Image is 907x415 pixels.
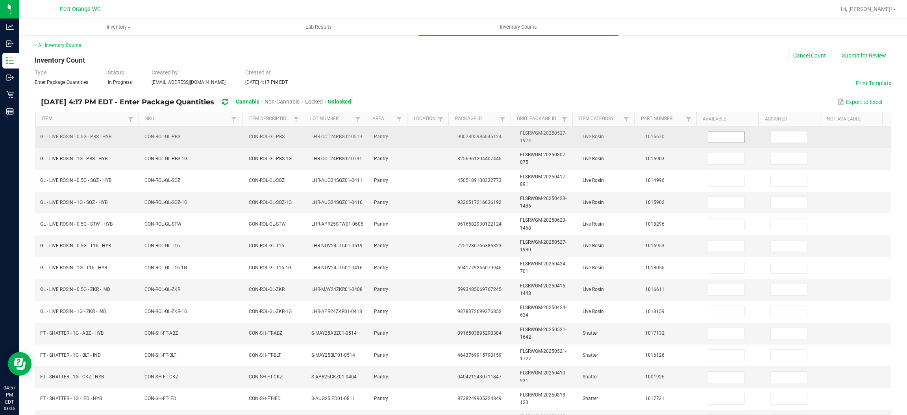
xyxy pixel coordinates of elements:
[229,114,239,124] a: Filter
[489,24,548,31] span: Inventory Counts
[374,374,388,380] span: Pantry
[520,261,566,274] span: FLSRWGM-20250424-701
[249,178,285,183] span: CON-ROL-GL-SGZ
[645,309,665,314] span: 1018159
[40,134,111,139] span: GL - LIVE ROSIN - 0.5G - PBS - HYB
[249,352,281,358] span: CON-SH-FT-BLT
[374,134,388,139] span: Pantry
[144,134,180,139] span: CON-ROL-GL-PBS
[144,287,180,292] span: CON-ROL-GL-ZKR
[583,374,598,380] span: Shatter
[40,374,104,380] span: FT - SHATTER - 1G - CKZ - HYB
[108,80,132,85] span: In Progress
[374,221,388,227] span: Pantry
[394,114,404,124] a: Filter
[310,116,353,122] a: Lot NumberSortable
[583,396,598,401] span: Shatter
[295,24,342,31] span: Lab Results
[35,69,46,76] span: Type
[145,116,230,122] a: SKUSortable
[6,107,14,115] inline-svg: Reports
[684,114,693,124] a: Filter
[374,156,388,161] span: Pantry
[144,309,187,314] span: CON-ROL-GL-ZKR-1G
[40,309,106,314] span: GL - LIVE ROSIN - 1G - ZKR - IND
[583,134,604,139] span: Live Rosin
[60,6,101,13] span: Port Orange WC
[265,98,300,105] span: Non-Cannabis
[583,243,604,248] span: Live Rosin
[835,95,884,109] button: Export to Excel
[249,287,285,292] span: CON-ROL-GL-ZKR
[583,221,604,227] span: Live Rosin
[457,134,502,139] span: 9007805986045124
[35,80,88,85] span: Enter Package Quantities
[820,112,882,126] th: Not Available
[579,116,622,122] a: Item CategorySortable
[311,374,357,380] span: S-APR25CKZ01-0404
[311,396,355,401] span: S-AUG25IED01-0811
[311,156,362,161] span: LHR-OCT24PBS02-0731
[645,243,665,248] span: 1016953
[457,309,502,314] span: 9878372699376852
[645,134,665,139] span: 1015670
[311,243,363,248] span: LHR-NOV24T1601-0519
[6,91,14,98] inline-svg: Retail
[788,49,831,62] button: Cancel Count
[311,352,355,358] span: S-MAY25BLT01-0514
[353,114,363,124] a: Filter
[144,178,180,183] span: CON-ROL-GL-SGZ
[40,156,107,161] span: GL - LIVE ROSIN - 1G - PBS - HYB
[42,116,126,122] a: ItemSortable
[236,98,259,105] span: Cannabis
[40,243,111,248] span: GL - LIVE ROSIN - 0.5G - T16 - HYB
[6,57,14,65] inline-svg: Inventory
[583,330,598,336] span: Shatter
[645,200,665,205] span: 1015902
[144,156,187,161] span: CON-ROL-GL-PBS-1G
[311,265,363,270] span: LHR-NOV24T1601-0416
[837,49,891,62] button: Submit for Review
[520,130,566,143] span: FLSRWGM-20250527-1924
[144,243,180,248] span: CON-ROL-GL-T16
[6,40,14,48] inline-svg: Inbound
[641,116,684,122] a: Part NumberSortable
[520,348,566,361] span: FLSRWGM-20250521-1727
[41,95,357,109] div: [DATE] 4:17 PM EDT - Enter Package Quantities
[311,330,357,336] span: S-MAY25ABZ01-0514
[8,352,31,376] iframe: Resource center
[520,370,566,383] span: FLSRWGM-20250410-931
[520,239,566,252] span: FLSRWGM-20250527-1980
[19,19,219,35] a: Inventory
[40,221,113,227] span: GL - LIVE ROSIN - 0.5G - STW - HYB
[520,392,566,405] span: FLSRWGM-20250818-123
[291,114,301,124] a: Filter
[248,116,291,122] a: Item DescriptionSortable
[40,330,104,336] span: FT - SHATTER - 1G - ABZ - HYB
[583,156,604,161] span: Live Rosin
[457,265,502,270] span: 6941779266079946
[457,156,502,161] span: 3256961204407446
[374,330,388,336] span: Pantry
[583,352,598,358] span: Shatter
[457,178,502,183] span: 4505189100332773
[249,309,292,314] span: CON-ROL-GL-ZKR-1G
[249,200,292,205] span: CON-ROL-GL-SGZ-1G
[35,43,81,48] a: < All Inventory Counts
[144,221,181,227] span: CON-ROL-GL-STW
[311,178,363,183] span: LHR-AUG24SGZ01-0411
[152,80,226,85] span: [EMAIL_ADDRESS][DOMAIN_NAME]
[457,200,502,205] span: 9336517216636192
[645,374,665,380] span: 1001926
[645,178,665,183] span: 1014996
[249,156,292,161] span: CON-ROL-GL-PBS-1G
[520,217,566,230] span: FLSRWGM-20250623-1468
[126,114,135,124] a: Filter
[4,406,15,411] p: 08/26
[645,287,665,292] span: 1016611
[108,69,124,76] span: Status
[6,23,14,31] inline-svg: Analytics
[40,200,107,205] span: GL - LIVE ROSIN - 1G - SGZ - HYB
[311,134,362,139] span: LHR-OCT24PBS02-0519
[249,265,291,270] span: CON-ROL-GL-T16-1G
